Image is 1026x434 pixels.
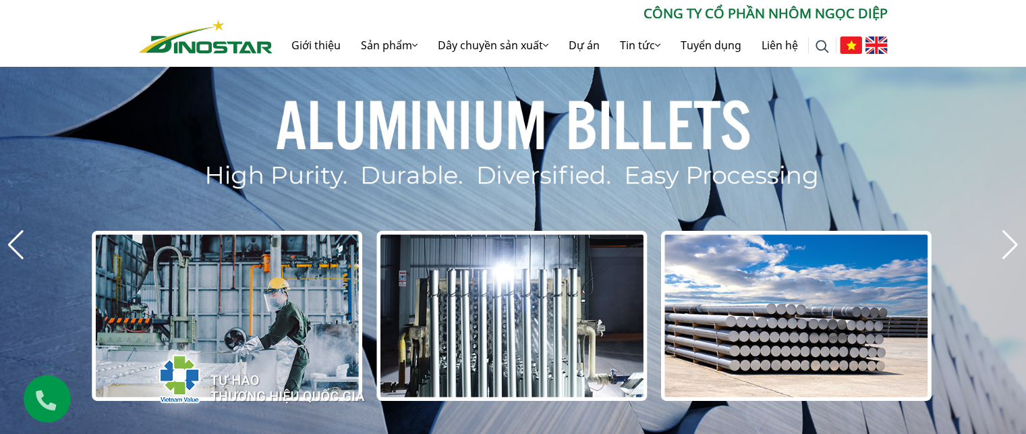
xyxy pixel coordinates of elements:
div: Next slide [1001,230,1019,260]
img: Nhôm Dinostar [139,20,273,53]
img: English [865,36,888,54]
a: Dây chuyền sản xuất [428,24,559,67]
a: Nhôm Dinostar [139,17,273,53]
a: Giới thiệu [281,24,351,67]
a: Dự án [559,24,610,67]
a: Liên hệ [751,24,808,67]
a: Tuyển dụng [671,24,751,67]
img: Tiếng Việt [840,36,862,54]
a: Sản phẩm [351,24,428,67]
a: Tin tức [610,24,671,67]
img: search [816,40,829,53]
p: CÔNG TY CỔ PHẦN NHÔM NGỌC DIỆP [273,3,888,24]
img: thqg [119,330,367,422]
div: Previous slide [7,230,25,260]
